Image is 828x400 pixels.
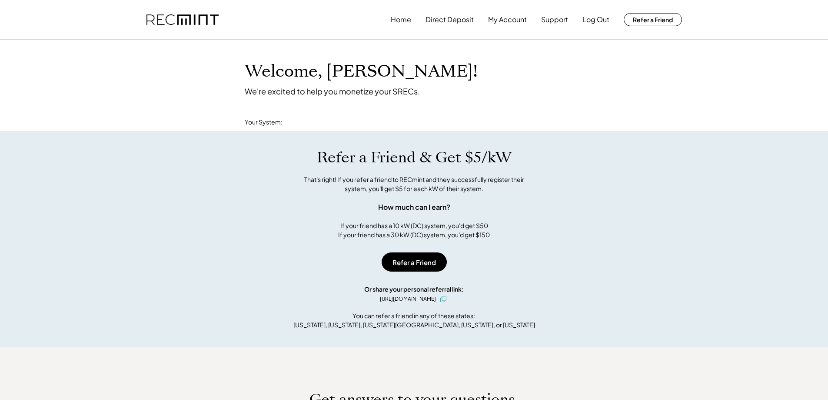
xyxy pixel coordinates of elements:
[245,86,420,96] div: We're excited to help you monetize your SRECs.
[380,295,436,303] div: [URL][DOMAIN_NAME]
[378,202,450,212] div: How much can I earn?
[382,252,447,272] button: Refer a Friend
[146,14,219,25] img: recmint-logotype%403x.png
[582,11,609,28] button: Log Out
[391,11,411,28] button: Home
[245,118,283,127] div: Your System:
[364,285,464,294] div: Or share your personal referral link:
[426,11,474,28] button: Direct Deposit
[295,175,534,193] div: That's right! If you refer a friend to RECmint and they successfully register their system, you'l...
[245,61,478,82] h1: Welcome, [PERSON_NAME]!
[541,11,568,28] button: Support
[317,148,512,167] h1: Refer a Friend & Get $5/kW
[488,11,527,28] button: My Account
[438,294,449,304] button: click to copy
[293,311,535,329] div: You can refer a friend in any of these states: [US_STATE], [US_STATE], [US_STATE][GEOGRAPHIC_DATA...
[338,221,490,239] div: If your friend has a 10 kW (DC) system, you'd get $50 If your friend has a 30 kW (DC) system, you...
[624,13,682,26] button: Refer a Friend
